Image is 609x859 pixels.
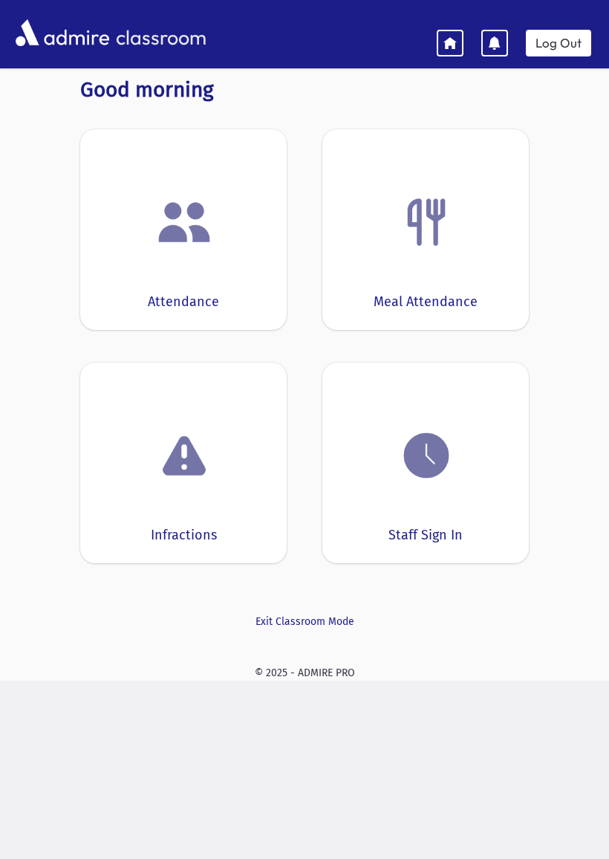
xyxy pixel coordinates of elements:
h3: Good morning [80,77,529,103]
div: Meal Attendance [374,292,478,312]
a: Log Out [526,30,591,56]
img: exclamation.png [156,430,212,487]
div: Attendance [148,292,219,312]
div: © 2025 - ADMIRE PRO [12,665,597,681]
img: users.png [156,194,212,250]
div: Infractions [151,525,217,545]
img: AdmirePro [12,16,113,50]
div: Staff Sign In [388,525,463,545]
img: clock.png [398,427,455,484]
img: Fork.png [398,194,455,250]
a: Exit Classroom Mode [80,614,529,629]
span: classroom [113,13,206,53]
